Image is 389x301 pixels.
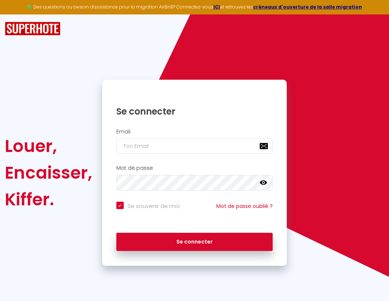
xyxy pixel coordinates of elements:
[5,159,92,186] div: Encaisser,
[116,233,273,251] button: Se connecter
[253,4,362,10] a: créneaux d'ouverture de la salle migration
[5,186,92,213] div: Kiffer.
[213,4,220,10] a: ICI
[116,165,273,171] h2: Mot de passe
[5,22,60,36] img: SuperHote logo
[116,106,273,117] h1: Se connecter
[116,129,273,135] h2: Email
[5,133,92,159] div: Louer,
[116,138,273,154] input: Ton Email
[216,202,273,210] a: Mot de passe oublié ?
